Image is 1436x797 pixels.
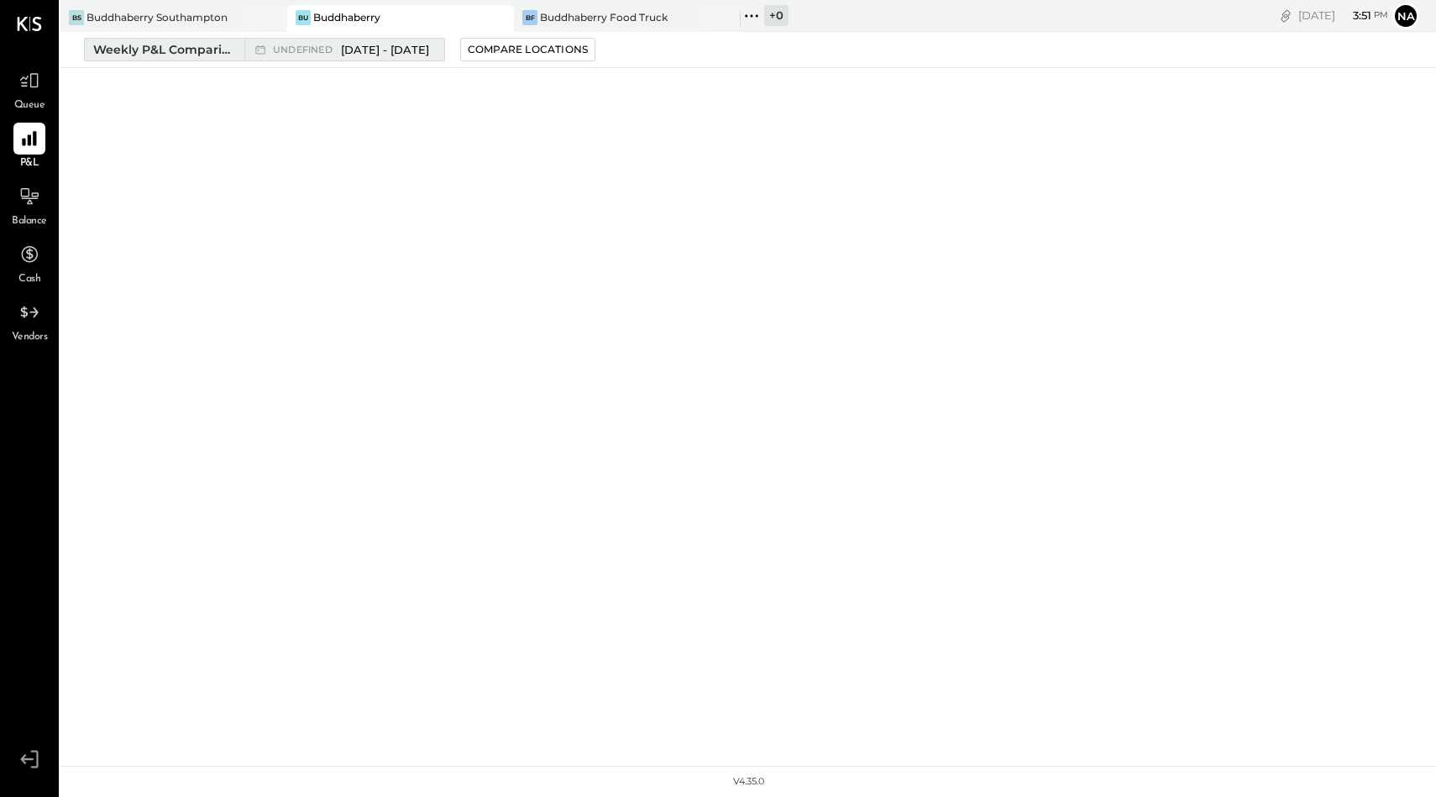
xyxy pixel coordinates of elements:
[1277,7,1294,24] div: copy link
[20,156,39,171] span: P&L
[1,239,58,287] a: Cash
[296,10,311,25] div: Bu
[1,123,58,171] a: P&L
[764,5,789,26] div: + 0
[540,10,668,24] div: Buddhaberry Food Truck
[18,272,40,287] span: Cash
[1,296,58,345] a: Vendors
[12,330,48,345] span: Vendors
[12,214,47,229] span: Balance
[93,41,234,58] div: Weekly P&L Comparison
[14,98,45,113] span: Queue
[1392,3,1419,29] button: na
[468,42,588,56] div: Compare Locations
[273,45,337,55] span: undefined
[460,38,595,61] button: Compare Locations
[733,775,764,789] div: v 4.35.0
[1298,8,1388,24] div: [DATE]
[84,38,445,61] button: Weekly P&L Comparison undefined[DATE] - [DATE]
[1,65,58,113] a: Queue
[522,10,537,25] div: BF
[86,10,228,24] div: Buddhaberry Southampton
[313,10,380,24] div: Buddhaberry
[69,10,84,25] div: BS
[1,181,58,229] a: Balance
[341,42,429,58] span: [DATE] - [DATE]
